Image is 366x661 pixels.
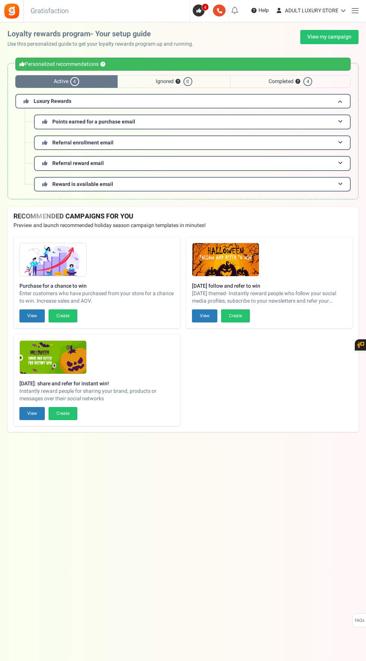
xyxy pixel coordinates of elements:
span: 4 [70,77,79,86]
span: Active [15,75,118,88]
img: Recommended Campaigns [20,243,86,277]
button: ? [176,79,180,84]
p: Preview and launch recommended holiday season campaign templates in minutes! [13,222,353,229]
span: Referral enrollment email [52,139,114,147]
div: Personalized recommendations [15,58,351,71]
span: FAQs [354,613,365,628]
span: Points earned for a purchase email [52,118,135,126]
button: ? [100,62,105,67]
span: Enter customers who have purchased from your store for a chance to win. Increase sales and AOV. [19,290,174,305]
button: Create [221,309,250,322]
a: Help [248,4,272,16]
span: Help [257,7,269,14]
img: Recommended Campaigns [20,341,86,374]
button: View [192,309,217,322]
h4: RECOMMENDED CAMPAIGNS FOR YOU [13,213,353,220]
strong: [DATE]: share and refer for instant win! [19,380,174,388]
button: ? [295,79,300,84]
button: View [19,407,45,420]
strong: Purchase for a chance to win [19,282,174,290]
span: 4 [303,77,312,86]
span: Completed [230,75,351,88]
a: 4 [193,4,210,16]
span: 0 [183,77,192,86]
span: ADULT LUXURY STORE [285,7,338,15]
button: Create [49,407,77,420]
p: Use this personalized guide to get your loyalty rewards program up and running. [7,40,199,48]
a: Menu [348,3,362,18]
span: Luxury Rewards [34,97,71,105]
img: Gratisfaction [3,3,20,19]
h2: Loyalty rewards program- Your setup guide [7,30,199,38]
span: Ignored [118,75,230,88]
button: View [19,309,45,322]
span: 4 [202,3,209,11]
h3: Gratisfaction [22,4,77,19]
span: [DATE] themed- Instantly reward people who follow your social media profiles, subscribe to your n... [192,290,347,305]
span: Referral reward email [52,159,104,167]
button: Create [49,309,77,322]
span: Instantly reward people for sharing your brand, products or messages over their social networks [19,388,174,403]
img: Recommended Campaigns [192,243,259,277]
strong: [DATE] follow and refer to win [192,282,347,290]
a: View my campaign [300,30,359,44]
span: Reward is available email [52,180,113,188]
